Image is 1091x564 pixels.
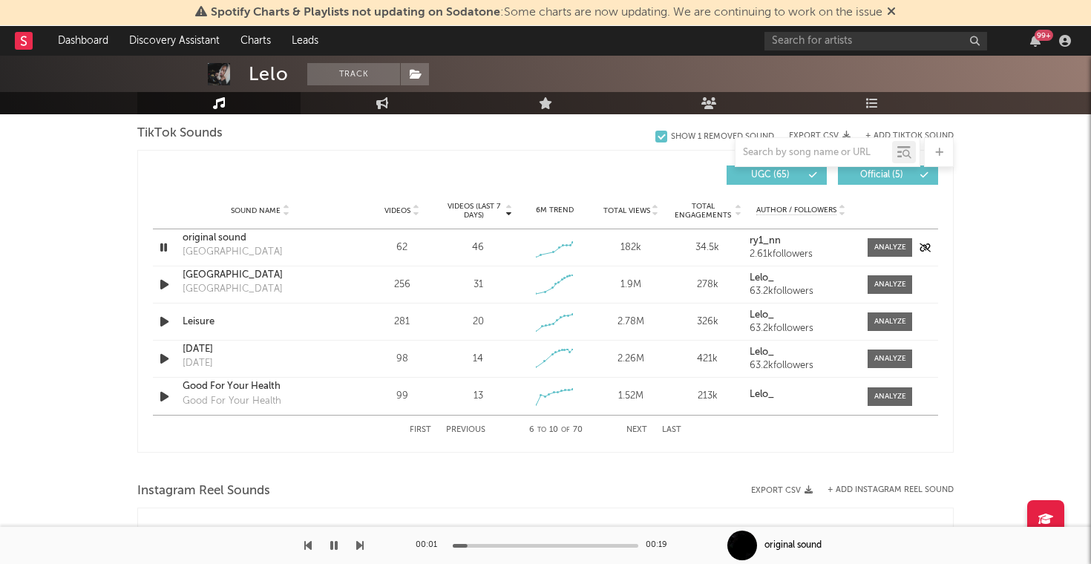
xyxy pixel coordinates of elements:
[750,324,853,334] div: 63.2k followers
[828,486,954,494] button: + Add Instagram Reel Sound
[597,389,666,404] div: 1.52M
[444,202,504,220] span: Videos (last 7 days)
[537,427,546,433] span: to
[416,537,445,554] div: 00:01
[183,342,338,357] a: [DATE]
[446,426,485,434] button: Previous
[183,268,338,283] a: [GEOGRAPHIC_DATA]
[662,426,681,434] button: Last
[751,486,813,495] button: Export CSV
[410,426,431,434] button: First
[597,315,666,329] div: 2.78M
[750,273,774,283] strong: Lelo_
[750,347,853,358] a: Lelo_
[865,132,954,140] button: + Add TikTok Sound
[603,206,650,215] span: Total Views
[750,347,774,357] strong: Lelo_
[367,315,436,329] div: 281
[848,171,916,180] span: Official ( 5 )
[750,390,853,400] a: Lelo_
[671,132,774,142] div: Show 1 Removed Sound
[851,132,954,140] button: + Add TikTok Sound
[750,273,853,283] a: Lelo_
[515,422,597,439] div: 6 10 70
[183,356,213,371] div: [DATE]
[597,240,666,255] div: 182k
[211,7,500,19] span: Spotify Charts & Playlists not updating on Sodatone
[646,537,675,554] div: 00:19
[750,310,774,320] strong: Lelo_
[597,278,666,292] div: 1.9M
[673,278,742,292] div: 278k
[735,147,892,159] input: Search by song name or URL
[367,352,436,367] div: 98
[1030,35,1041,47] button: 99+
[750,236,853,246] a: ry1_nn
[736,171,805,180] span: UGC ( 65 )
[626,426,647,434] button: Next
[474,278,483,292] div: 31
[137,125,223,142] span: TikTok Sounds
[474,389,483,404] div: 13
[750,286,853,297] div: 63.2k followers
[750,390,774,399] strong: Lelo_
[673,240,742,255] div: 34.5k
[281,26,329,56] a: Leads
[750,236,781,246] strong: ry1_nn
[473,352,483,367] div: 14
[367,240,436,255] div: 62
[813,486,954,494] div: + Add Instagram Reel Sound
[789,131,851,140] button: Export CSV
[750,361,853,371] div: 63.2k followers
[472,240,484,255] div: 46
[367,278,436,292] div: 256
[183,379,338,394] a: Good For Your Health
[249,63,289,85] div: Lelo
[47,26,119,56] a: Dashboard
[750,310,853,321] a: Lelo_
[673,352,742,367] div: 421k
[756,206,836,215] span: Author / Followers
[673,389,742,404] div: 213k
[211,7,882,19] span: : Some charts are now updating. We are continuing to work on the issue
[183,231,338,246] a: original sound
[838,165,938,185] button: Official(5)
[887,7,896,19] span: Dismiss
[384,206,410,215] span: Videos
[367,389,436,404] div: 99
[137,482,270,500] span: Instagram Reel Sounds
[183,315,338,329] a: Leisure
[750,249,853,260] div: 2.61k followers
[764,539,822,552] div: original sound
[231,206,281,215] span: Sound Name
[727,165,827,185] button: UGC(65)
[183,282,283,297] div: [GEOGRAPHIC_DATA]
[473,315,484,329] div: 20
[561,427,570,433] span: of
[520,205,589,216] div: 6M Trend
[673,315,742,329] div: 326k
[673,202,733,220] span: Total Engagements
[183,245,283,260] div: [GEOGRAPHIC_DATA]
[597,352,666,367] div: 2.26M
[764,32,987,50] input: Search for artists
[307,63,400,85] button: Track
[119,26,230,56] a: Discovery Assistant
[230,26,281,56] a: Charts
[1035,30,1053,41] div: 99 +
[183,394,281,409] div: Good For Your Health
